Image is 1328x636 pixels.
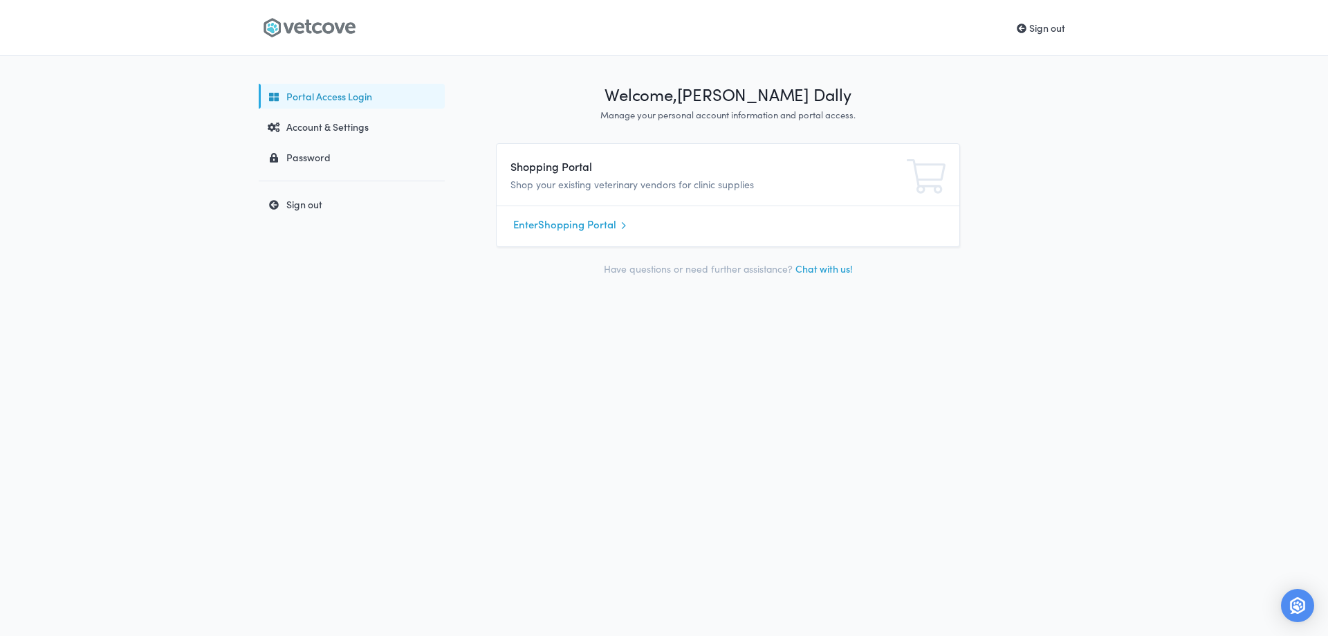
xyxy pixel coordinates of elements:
[510,177,800,192] p: Shop your existing veterinary vendors for clinic supplies
[1017,21,1065,35] a: Sign out
[496,261,960,277] p: Have questions or need further assistance?
[259,84,445,109] a: Portal Access Login
[259,114,445,139] a: Account & Settings
[496,84,960,106] h1: Welcome, [PERSON_NAME] Dally
[261,120,438,134] div: Account & Settings
[513,215,943,235] a: EnterShopping Portal
[261,197,438,211] div: Sign out
[261,150,438,164] div: Password
[510,158,800,174] h4: Shopping Portal
[261,89,438,103] div: Portal Access Login
[259,192,445,217] a: Sign out
[1281,589,1314,622] div: Open Intercom Messenger
[496,109,960,122] p: Manage your personal account information and portal access.
[259,145,445,170] a: Password
[795,262,853,275] a: Chat with us!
